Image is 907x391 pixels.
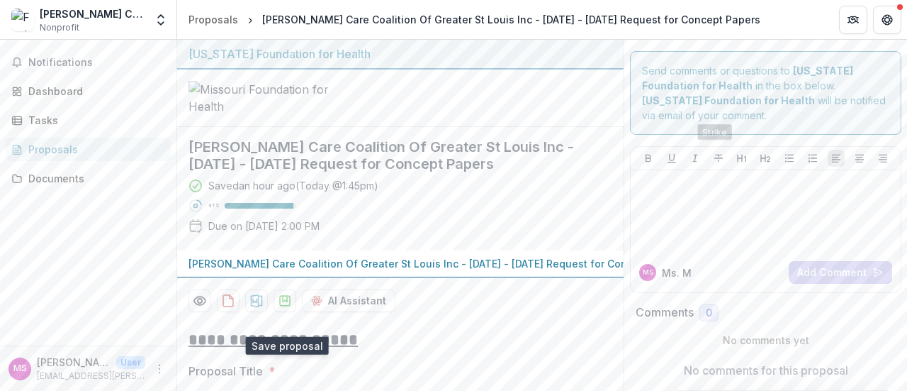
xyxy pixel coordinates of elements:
button: Bullet List [781,150,798,167]
div: Saved an hour ago ( Today @ 1:45pm ) [208,178,378,193]
button: Preview a45307e6-1830-45c4-9630-06d1122bc672-0.pdf [188,290,211,312]
p: No comments yet [636,333,896,348]
span: 0 [706,307,712,319]
p: Due on [DATE] 2:00 PM [208,219,320,233]
p: [EMAIL_ADDRESS][PERSON_NAME][DOMAIN_NAME] [37,370,145,382]
div: Ms. Melanie Scheetz [13,364,27,373]
div: Dashboard [28,84,159,99]
p: No comments for this proposal [684,362,848,379]
button: Align Center [851,150,868,167]
div: Tasks [28,113,159,128]
nav: breadcrumb [183,9,766,30]
span: Notifications [28,57,165,69]
button: download-proposal [245,290,268,312]
p: [PERSON_NAME] Care Coalition Of Greater St Louis Inc - [DATE] - [DATE] Request for Concept Papers [188,256,687,271]
p: User [116,356,145,369]
button: Align Left [828,150,845,167]
button: Underline [663,150,680,167]
p: Ms. M [662,265,692,280]
h2: [PERSON_NAME] Care Coalition Of Greater St Louis Inc - [DATE] - [DATE] Request for Concept Papers [188,138,590,172]
button: AI Assistant [302,290,395,312]
span: Nonprofit [40,21,79,34]
h2: Comments [636,306,694,319]
button: Add Comment [789,261,892,284]
a: Proposals [183,9,244,30]
div: Proposals [28,142,159,157]
button: Align Right [874,150,891,167]
div: [PERSON_NAME] Care Coalition Of Greater St Louis Inc - [DATE] - [DATE] Request for Concept Papers [262,12,760,27]
div: [PERSON_NAME] Care Coalition Of Greater St Louis Inc [40,6,145,21]
p: [PERSON_NAME] [37,355,111,370]
a: Documents [6,167,171,190]
button: Bold [640,150,657,167]
img: Missouri Foundation for Health [188,81,330,115]
a: Tasks [6,109,171,132]
div: Send comments or questions to in the box below. will be notified via email of your comment. [630,51,901,135]
div: Ms. Melanie Scheetz [643,269,653,276]
button: Italicize [687,150,704,167]
img: Foster Care Coalition Of Greater St Louis Inc [11,9,34,31]
button: More [151,360,168,378]
p: 97 % [208,201,219,211]
button: Open entity switcher [151,6,171,34]
a: Dashboard [6,79,171,103]
button: download-proposal [274,290,296,312]
p: Proposal Title [188,363,263,380]
button: Get Help [873,6,901,34]
strong: [US_STATE] Foundation for Health [642,94,815,106]
button: Partners [839,6,867,34]
div: Documents [28,171,159,186]
button: Ordered List [804,150,821,167]
button: Strike [710,150,727,167]
button: Notifications [6,51,171,74]
a: Proposals [6,138,171,161]
div: [US_STATE] Foundation for Health [188,45,612,62]
button: download-proposal [217,290,240,312]
div: Proposals [188,12,238,27]
button: Heading 2 [757,150,774,167]
button: Heading 1 [733,150,750,167]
